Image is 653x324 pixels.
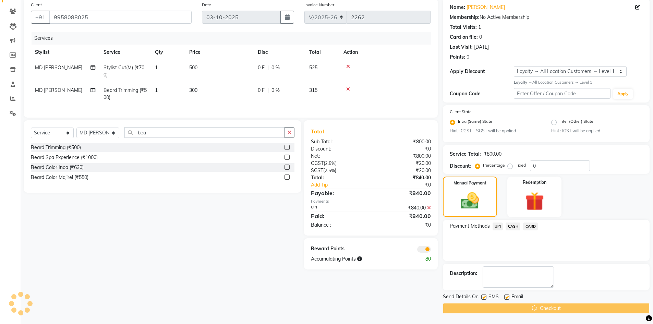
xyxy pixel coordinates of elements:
[306,245,371,253] div: Reward Points
[450,68,514,75] div: Apply Discount
[306,145,371,153] div: Discount:
[506,223,520,230] span: CASH
[31,164,84,171] div: Beard Color Inoa (₹630)
[306,255,403,263] div: Accumulating Points
[371,221,436,229] div: ₹0
[306,181,382,189] a: Add Tip
[443,293,479,302] span: Send Details On
[371,145,436,153] div: ₹0
[479,34,482,41] div: 0
[559,118,593,127] label: Inter (Other) State
[514,80,643,85] div: All Location Customers → Level 1
[450,24,477,31] div: Total Visits:
[371,160,436,167] div: ₹20.00
[258,87,265,94] span: 0 F
[202,2,211,8] label: Date
[551,128,643,134] small: Hint : IGST will be applied
[484,151,501,158] div: ₹800.00
[305,45,339,60] th: Total
[32,32,436,45] div: Services
[185,45,254,60] th: Price
[31,154,98,161] div: Beard Spa Experience (₹1000)
[306,189,371,197] div: Payable:
[450,270,477,277] div: Description:
[450,90,514,97] div: Coupon Code
[371,153,436,160] div: ₹800.00
[309,64,317,71] span: 525
[516,162,526,168] label: Fixed
[403,255,436,263] div: 80
[31,11,50,24] button: +91
[151,45,185,60] th: Qty
[325,168,335,173] span: 2.5%
[271,87,280,94] span: 0 %
[523,179,546,185] label: Redemption
[371,167,436,174] div: ₹20.00
[450,4,465,11] div: Name:
[155,87,158,93] span: 1
[519,190,550,213] img: _gift.svg
[31,144,81,151] div: Beard Trimming (₹500)
[450,109,472,115] label: Client State
[450,14,643,21] div: No Active Membership
[104,64,144,78] span: Stylist Cut(M) (₹700)
[493,223,503,230] span: UPI
[382,181,436,189] div: ₹0
[155,64,158,71] span: 1
[189,64,197,71] span: 500
[450,163,471,170] div: Discount:
[35,64,82,71] span: MD [PERSON_NAME]
[306,221,371,229] div: Balance :
[450,128,541,134] small: Hint : CGST + SGST will be applied
[467,4,505,11] a: [PERSON_NAME]
[104,87,147,100] span: Beard Trimming (₹500)
[488,293,499,302] span: SMS
[31,174,88,181] div: Beard Color Majirel (₹550)
[371,189,436,197] div: ₹840.00
[267,64,269,71] span: |
[371,212,436,220] div: ₹840.00
[450,14,480,21] div: Membership:
[254,45,305,60] th: Disc
[306,204,371,212] div: UPI
[483,162,505,168] label: Percentage
[511,293,523,302] span: Email
[325,160,335,166] span: 2.5%
[267,87,269,94] span: |
[306,138,371,145] div: Sub Total:
[271,64,280,71] span: 0 %
[306,160,371,167] div: ( )
[304,2,334,8] label: Invoice Number
[31,2,42,8] label: Client
[371,174,436,181] div: ₹840.00
[339,45,431,60] th: Action
[514,88,610,99] input: Enter Offer / Coupon Code
[450,44,473,51] div: Last Visit:
[523,223,538,230] span: CARD
[311,199,431,204] div: Payments
[49,11,192,24] input: Search by Name/Mobile/Email/Code
[309,87,317,93] span: 315
[306,212,371,220] div: Paid:
[474,44,489,51] div: [DATE]
[450,53,465,61] div: Points:
[458,118,492,127] label: Intra (Same) State
[311,167,323,173] span: SGST
[371,204,436,212] div: ₹840.00
[467,53,469,61] div: 0
[455,190,485,211] img: _cash.svg
[311,128,327,135] span: Total
[450,151,481,158] div: Service Total:
[99,45,151,60] th: Service
[371,138,436,145] div: ₹800.00
[306,153,371,160] div: Net:
[306,167,371,174] div: ( )
[311,160,324,166] span: CGST
[189,87,197,93] span: 300
[306,174,371,181] div: Total:
[450,34,478,41] div: Card on file:
[478,24,481,31] div: 1
[514,80,532,85] strong: Loyalty →
[124,127,285,138] input: Search or Scan
[454,180,486,186] label: Manual Payment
